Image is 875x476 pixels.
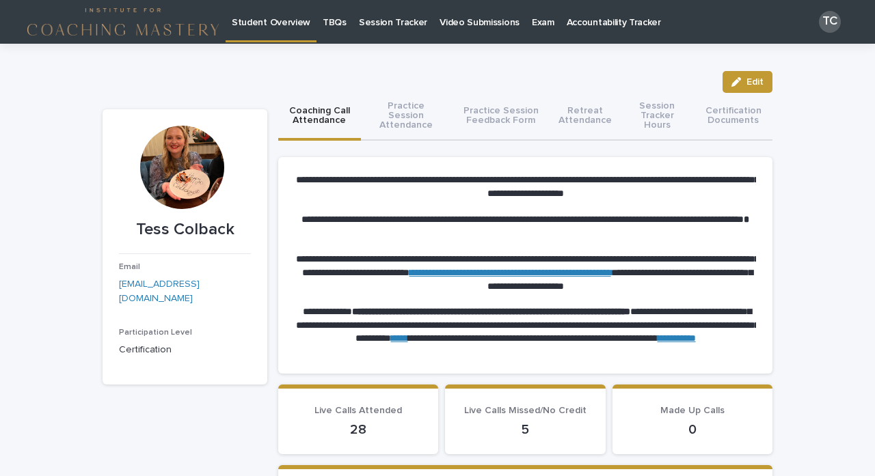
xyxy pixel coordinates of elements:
[723,71,772,93] button: Edit
[461,421,589,438] p: 5
[119,343,251,357] p: Certification
[361,93,451,141] button: Practice Session Attendance
[119,220,251,240] p: Tess Colback
[660,406,725,415] span: Made Up Calls
[819,11,841,33] div: TC
[550,93,620,141] button: Retreat Attendance
[746,77,764,87] span: Edit
[451,93,550,141] button: Practice Session Feedback Form
[464,406,587,415] span: Live Calls Missed/No Credit
[694,93,772,141] button: Certification Documents
[314,406,402,415] span: Live Calls Attended
[278,93,361,141] button: Coaching Call Attendance
[620,93,694,141] button: Session Tracker Hours
[27,8,219,36] img: 4Rda4GhBQVGiJB9KOzQx
[295,421,422,438] p: 28
[119,279,200,303] a: [EMAIL_ADDRESS][DOMAIN_NAME]
[629,421,756,438] p: 0
[119,328,192,337] span: Participation Level
[119,263,140,271] span: Email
